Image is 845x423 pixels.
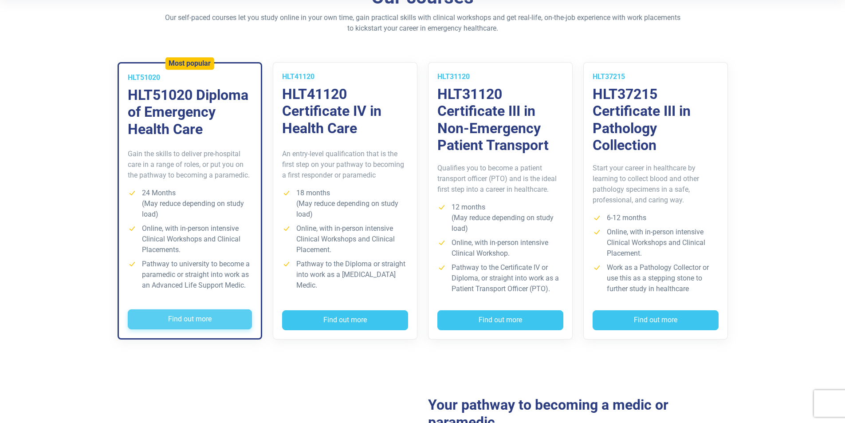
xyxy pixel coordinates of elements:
p: Start your career in healthcare by learning to collect blood and other pathology specimens in a s... [593,163,719,206]
a: Most popular HLT51020 HLT51020 Diploma of Emergency Health Care Gain the skills to deliver pre-ho... [118,62,262,340]
p: Gain the skills to deliver pre-hospital care in a range of roles, or put you on the pathway to be... [128,149,252,181]
li: 12 months (May reduce depending on study load) [437,202,563,234]
span: HLT41120 [282,72,314,81]
h5: Most popular [169,59,211,67]
a: HLT31120 HLT31120 Certificate III in Non-Emergency Patient Transport Qualifies you to become a pa... [428,62,573,340]
span: HLT31120 [437,72,470,81]
h3: HLT37215 Certificate III in Pathology Collection [593,86,719,154]
button: Find out more [593,310,719,331]
li: 24 Months (May reduce depending on study load) [128,188,252,220]
a: HLT41120 HLT41120 Certificate IV in Health Care An entry-level qualification that is the first st... [273,62,417,340]
a: HLT37215 HLT37215 Certificate III in Pathology Collection Start your career in healthcare by lear... [583,62,728,340]
li: 6-12 months [593,213,719,223]
span: HLT51020 [128,73,160,82]
li: Online, with in-person intensive Clinical Workshops and Clinical Placements. [128,223,252,255]
li: Online, with in-person intensive Clinical Workshop. [437,237,563,259]
li: Online, with in-person intensive Clinical Workshops and Clinical Placement. [593,227,719,259]
li: Pathway to the Certificate IV or Diploma, or straight into work as a Patient Transport Officer (P... [437,262,563,294]
p: Our self-paced courses let you study online in your own time, gain practical skills with clinical... [163,12,682,34]
p: An entry-level qualification that is the first step on your pathway to becoming a first responder... [282,149,408,181]
h3: HLT51020 Diploma of Emergency Health Care [128,87,252,138]
li: 18 months (May reduce depending on study load) [282,188,408,220]
button: Find out more [437,310,563,331]
button: Find out more [128,309,252,330]
li: Online, with in-person intensive Clinical Workshops and Clinical Placement. [282,223,408,255]
p: Qualifies you to become a patient transport officer (PTO) and is the ideal first step into a care... [437,163,563,195]
span: HLT37215 [593,72,625,81]
h3: HLT41120 Certificate IV in Health Care [282,86,408,137]
button: Find out more [282,310,408,331]
h3: HLT31120 Certificate III in Non-Emergency Patient Transport [437,86,563,154]
li: Pathway to the Diploma or straight into work as a [MEDICAL_DATA] Medic. [282,259,408,291]
li: Work as a Pathology Collector or use this as a stepping stone to further study in healthcare [593,262,719,294]
li: Pathway to university to become a paramedic or straight into work as an Advanced Life Support Medic. [128,259,252,291]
